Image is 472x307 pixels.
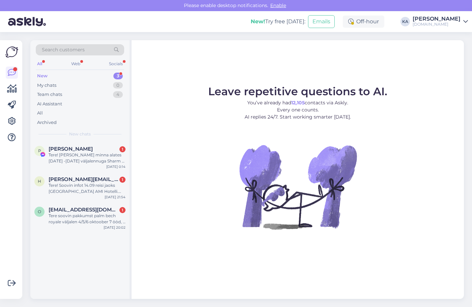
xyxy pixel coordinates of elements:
[106,164,126,169] div: [DATE] 0:14
[251,18,265,25] b: New!
[413,16,461,22] div: [PERSON_NAME]
[208,99,387,121] p: You’ve already had contacts via Askly. Every one counts. AI replies 24/7. Start working smarter [...
[38,179,41,184] span: h
[38,209,41,214] span: o
[105,195,126,200] div: [DATE] 21:54
[113,91,123,98] div: 4
[37,110,43,117] div: All
[104,225,126,230] div: [DATE] 20:02
[69,131,91,137] span: New chats
[5,46,18,58] img: Askly Logo
[70,59,82,68] div: Web
[119,146,126,152] div: 1
[400,17,410,26] div: KA
[37,73,48,79] div: New
[37,91,62,98] div: Team chats
[268,2,288,8] span: Enable
[308,15,335,28] button: Emails
[237,126,359,248] img: No Chat active
[49,176,119,182] span: heidi.piisang@gmail.com
[108,59,124,68] div: Socials
[119,207,126,213] div: 1
[113,82,123,89] div: 0
[291,100,305,106] b: 12,105
[413,22,461,27] div: [DOMAIN_NAME]
[49,207,119,213] span: oljana@hot.ee
[119,177,126,183] div: 1
[49,182,126,195] div: Tere! Soovin infot 14.09 reisi jaoks [GEOGRAPHIC_DATA] AMI Hotelli. Mis on hotelli Superior/Delux...
[38,148,41,153] span: P
[413,16,468,27] a: [PERSON_NAME][DOMAIN_NAME]
[208,85,387,98] span: Leave repetitive questions to AI.
[36,59,44,68] div: All
[37,82,56,89] div: My chats
[49,146,93,152] span: Piret Randjõe
[37,119,57,126] div: Archived
[49,152,126,164] div: Tere! [PERSON_NAME] minna alates [DATE] -[DATE] väljalennuga Sharm el sheikhi . Mõnus oleks 10 öö...
[343,16,384,28] div: Off-hour
[42,46,85,53] span: Search customers
[37,101,62,107] div: AI Assistant
[49,213,126,225] div: Tere soovin pakkumst palm bech royale väljalen 4/5/6 oktoober 7 ööd, 2 täiskasvanut
[251,18,305,26] div: Try free [DATE]:
[113,73,123,79] div: 3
